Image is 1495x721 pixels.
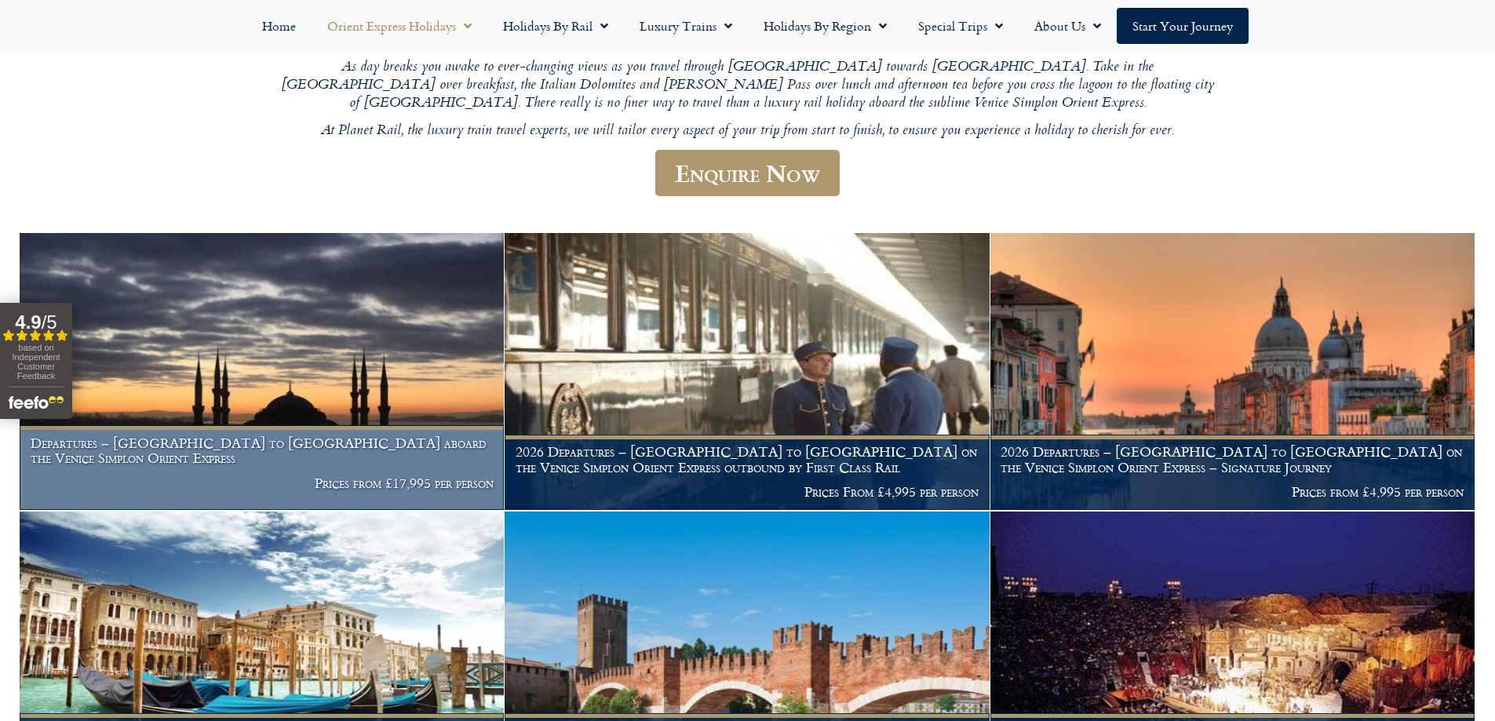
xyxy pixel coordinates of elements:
h1: Departures – [GEOGRAPHIC_DATA] to [GEOGRAPHIC_DATA] aboard the Venice Simplon Orient Express [31,435,494,466]
p: Prices From £4,995 per person [516,484,979,500]
a: Luxury Trains [624,8,748,44]
a: 2026 Departures – [GEOGRAPHIC_DATA] to [GEOGRAPHIC_DATA] on the Venice Simplon Orient Express – S... [990,233,1475,511]
a: Enquire Now [655,150,840,196]
p: As day breaks you awake to ever-changing views as you travel through [GEOGRAPHIC_DATA] towards [G... [277,59,1219,114]
p: At Planet Rail, the luxury train travel experts, we will tailor every aspect of your trip from st... [277,122,1219,140]
a: 2026 Departures – [GEOGRAPHIC_DATA] to [GEOGRAPHIC_DATA] on the Venice Simplon Orient Express out... [505,233,990,511]
a: Special Trips [902,8,1019,44]
a: Holidays by Region [748,8,902,44]
a: Departures – [GEOGRAPHIC_DATA] to [GEOGRAPHIC_DATA] aboard the Venice Simplon Orient Express Pric... [20,233,505,511]
a: Orient Express Holidays [312,8,487,44]
a: About Us [1019,8,1117,44]
a: Holidays by Rail [487,8,624,44]
img: Orient Express Special Venice compressed [990,233,1475,510]
h1: 2026 Departures – [GEOGRAPHIC_DATA] to [GEOGRAPHIC_DATA] on the Venice Simplon Orient Express out... [516,444,979,475]
a: Start your Journey [1117,8,1249,44]
p: Prices from £17,995 per person [31,475,494,491]
a: Home [246,8,312,44]
h1: 2026 Departures – [GEOGRAPHIC_DATA] to [GEOGRAPHIC_DATA] on the Venice Simplon Orient Express – S... [1001,444,1464,475]
nav: Menu [8,8,1487,44]
p: Prices from £4,995 per person [1001,484,1464,500]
